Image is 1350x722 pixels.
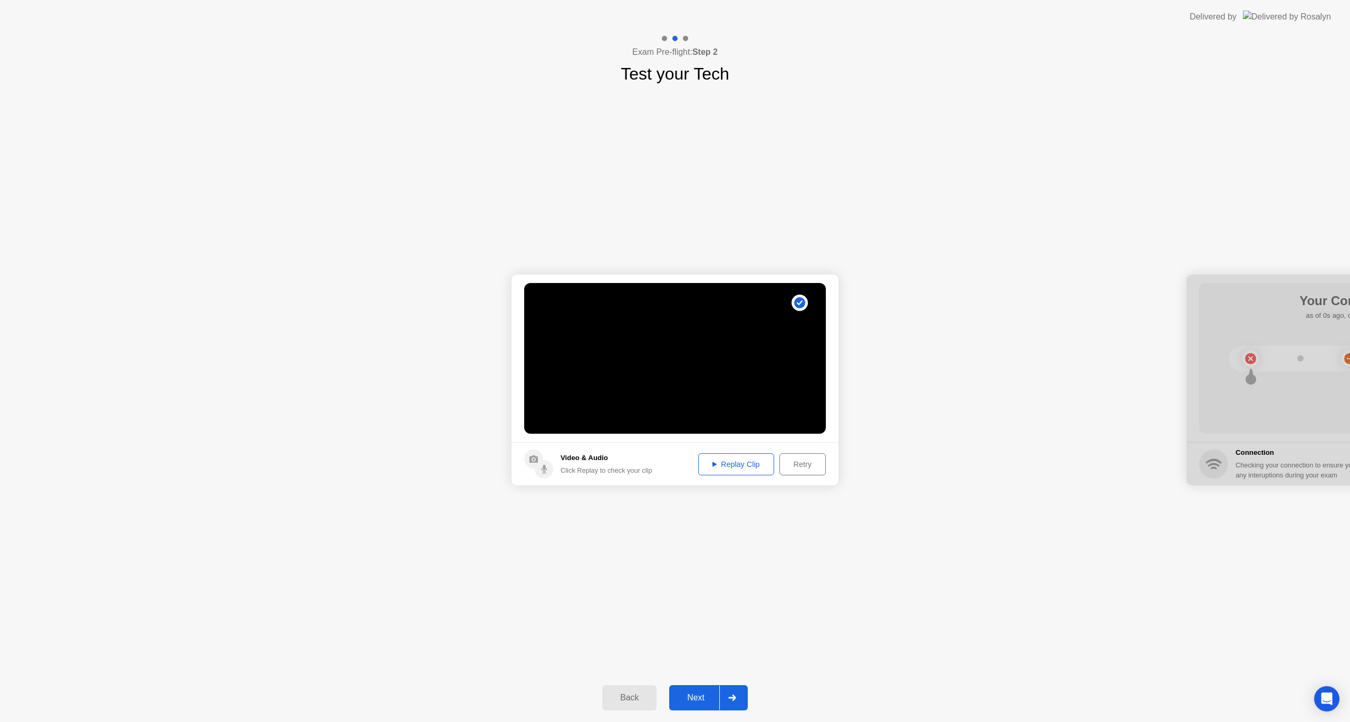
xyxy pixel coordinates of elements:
[702,460,770,469] div: Replay Clip
[605,693,653,703] div: Back
[783,460,822,469] div: Retry
[632,46,718,58] h4: Exam Pre-flight:
[1314,686,1339,711] div: Open Intercom Messenger
[561,465,652,475] div: Click Replay to check your clip
[669,685,748,710] button: Next
[698,453,774,475] button: Replay Clip
[672,693,719,703] div: Next
[602,685,657,710] button: Back
[692,47,718,56] b: Step 2
[1243,11,1331,23] img: Delivered by Rosalyn
[561,453,652,463] h5: Video & Audio
[1190,11,1237,23] div: Delivered by
[779,453,826,475] button: Retry
[621,61,729,86] h1: Test your Tech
